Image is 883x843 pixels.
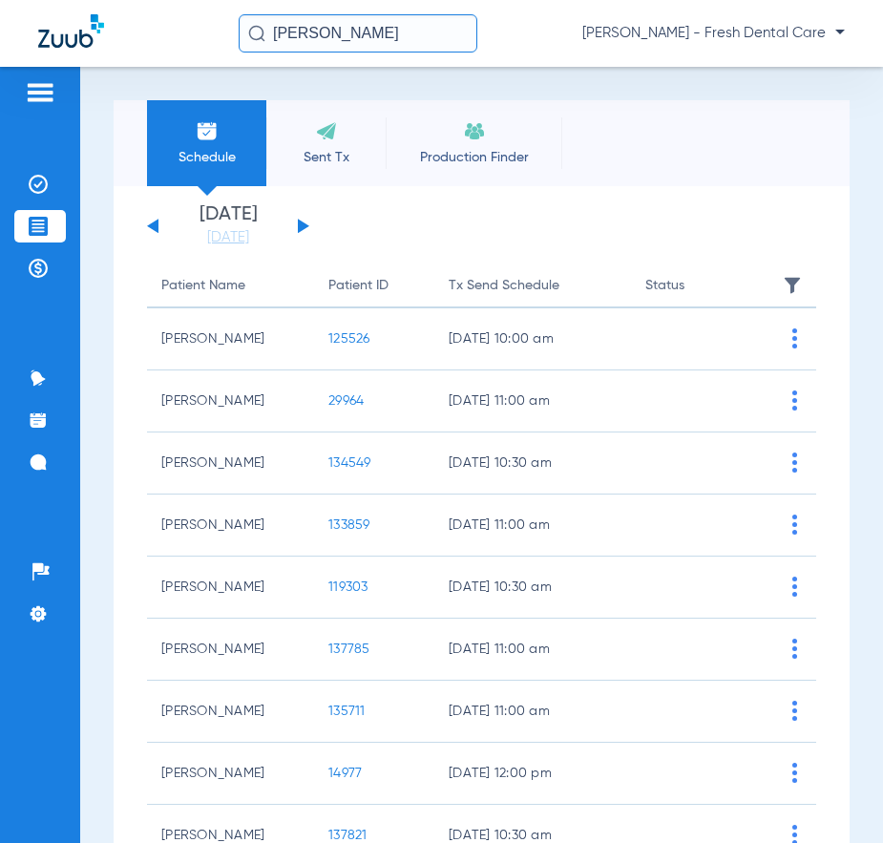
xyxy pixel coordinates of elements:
[449,702,617,721] span: [DATE] 11:00 am
[328,705,366,718] span: 135711
[161,275,245,296] div: Patient Name
[783,276,802,295] img: filter.svg
[147,557,314,619] td: [PERSON_NAME]
[239,14,477,53] input: Search for patients
[328,394,364,408] span: 29964
[449,578,617,597] span: [DATE] 10:30 am
[792,639,797,659] img: group-vertical.svg
[328,518,370,532] span: 133859
[161,275,300,296] div: Patient Name
[449,640,617,659] span: [DATE] 11:00 am
[328,829,368,842] span: 137821
[196,119,219,142] img: Schedule
[645,275,684,296] div: Status
[645,275,760,296] div: Status
[449,275,559,296] div: Tx Send Schedule
[449,275,617,296] div: Tx Send Schedule
[147,308,314,370] td: [PERSON_NAME]
[449,329,617,348] span: [DATE] 10:00 am
[147,743,314,805] td: [PERSON_NAME]
[328,275,420,296] div: Patient ID
[449,453,617,473] span: [DATE] 10:30 am
[147,619,314,681] td: [PERSON_NAME]
[248,25,265,42] img: Search Icon
[449,764,617,783] span: [DATE] 12:00 pm
[147,495,314,557] td: [PERSON_NAME]
[171,205,285,247] li: [DATE]
[147,432,314,495] td: [PERSON_NAME]
[449,391,617,411] span: [DATE] 11:00 am
[400,148,548,167] span: Production Finder
[171,228,285,247] a: [DATE]
[281,148,371,167] span: Sent Tx
[792,453,797,473] img: group-vertical.svg
[328,275,389,296] div: Patient ID
[328,767,362,780] span: 14977
[147,370,314,432] td: [PERSON_NAME]
[328,456,371,470] span: 134549
[463,119,486,142] img: Recare
[25,81,55,104] img: hamburger-icon
[788,751,883,843] iframe: Chat Widget
[582,24,845,43] span: [PERSON_NAME] - Fresh Dental Care
[792,701,797,721] img: group-vertical.svg
[315,119,338,142] img: Sent Tx
[161,148,252,167] span: Schedule
[328,332,370,346] span: 125526
[449,516,617,535] span: [DATE] 11:00 am
[328,643,370,656] span: 137785
[38,14,104,48] img: Zuub Logo
[328,580,368,594] span: 119303
[147,681,314,743] td: [PERSON_NAME]
[792,515,797,535] img: group-vertical.svg
[792,577,797,597] img: group-vertical.svg
[792,390,797,411] img: group-vertical.svg
[792,328,797,348] img: group-vertical.svg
